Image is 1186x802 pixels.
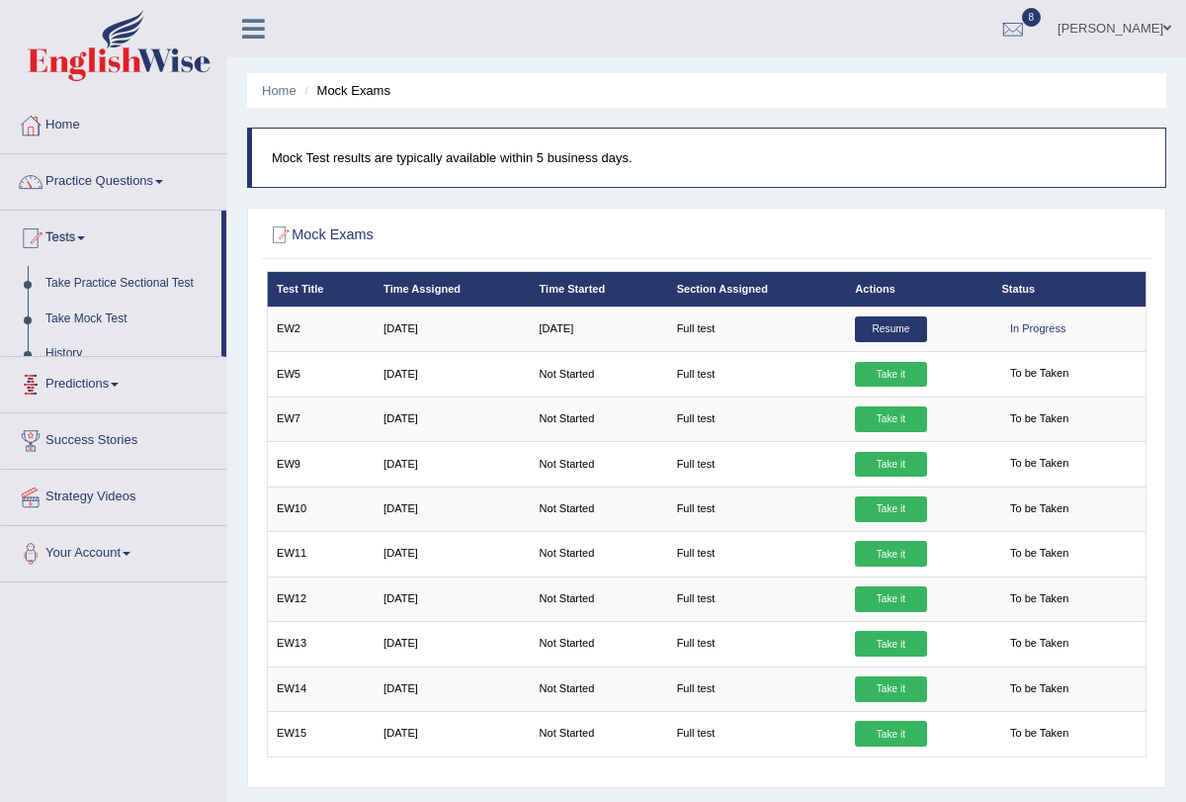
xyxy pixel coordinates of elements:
[267,223,812,248] h2: Mock Exams
[667,622,846,667] td: Full test
[375,622,530,667] td: [DATE]
[267,532,375,577] td: EW11
[530,272,667,307] th: Time Started
[375,352,530,397] td: [DATE]
[1001,586,1076,612] span: To be Taken
[1,526,226,576] a: Your Account
[667,397,846,441] td: Full test
[667,352,846,397] td: Full test
[375,712,530,757] td: [DATE]
[37,336,221,372] a: History
[267,577,375,621] td: EW12
[1,154,226,204] a: Practice Questions
[272,148,1145,167] p: Mock Test results are typically available within 5 business days.
[846,272,992,307] th: Actions
[992,272,1146,307] th: Status
[267,272,375,307] th: Test Title
[530,352,667,397] td: Not Started
[1001,722,1076,748] span: To be Taken
[667,667,846,711] td: Full test
[1,357,226,406] a: Predictions
[667,487,846,531] td: Full test
[1001,362,1076,388] span: To be Taken
[1001,406,1076,432] span: To be Taken
[267,487,375,531] td: EW10
[375,272,530,307] th: Time Assigned
[1022,8,1042,27] span: 8
[530,442,667,487] td: Not Started
[1,211,221,260] a: Tests
[1001,632,1076,658] span: To be Taken
[267,307,375,351] td: EW2
[1,470,226,519] a: Strategy Videos
[855,721,926,747] a: Take it
[530,667,667,711] td: Not Started
[375,487,530,531] td: [DATE]
[667,712,846,757] td: Full test
[375,307,530,351] td: [DATE]
[530,307,667,351] td: [DATE]
[267,442,375,487] td: EW9
[667,577,846,621] td: Full test
[855,541,926,567] a: Take it
[1,413,226,463] a: Success Stories
[530,397,667,441] td: Not Started
[1001,316,1074,342] div: In Progress
[375,397,530,441] td: [DATE]
[375,442,530,487] td: [DATE]
[667,532,846,577] td: Full test
[530,487,667,531] td: Not Started
[267,622,375,667] td: EW13
[855,496,926,522] a: Take it
[267,667,375,711] td: EW14
[1,98,226,147] a: Home
[299,81,390,100] li: Mock Exams
[530,622,667,667] td: Not Started
[855,362,926,388] a: Take it
[37,302,221,337] a: Take Mock Test
[855,586,926,612] a: Take it
[1001,542,1076,568] span: To be Taken
[855,316,926,342] a: Resume
[667,272,846,307] th: Section Assigned
[855,676,926,702] a: Take it
[530,712,667,757] td: Not Started
[267,712,375,757] td: EW15
[375,577,530,621] td: [DATE]
[1001,496,1076,522] span: To be Taken
[375,667,530,711] td: [DATE]
[855,406,926,432] a: Take it
[1001,452,1076,478] span: To be Taken
[375,532,530,577] td: [DATE]
[37,266,221,302] a: Take Practice Sectional Test
[530,532,667,577] td: Not Started
[267,397,375,441] td: EW7
[267,352,375,397] td: EW5
[530,577,667,621] td: Not Started
[262,83,296,98] a: Home
[1001,676,1076,702] span: To be Taken
[667,442,846,487] td: Full test
[855,452,926,478] a: Take it
[667,307,846,351] td: Full test
[855,631,926,657] a: Take it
